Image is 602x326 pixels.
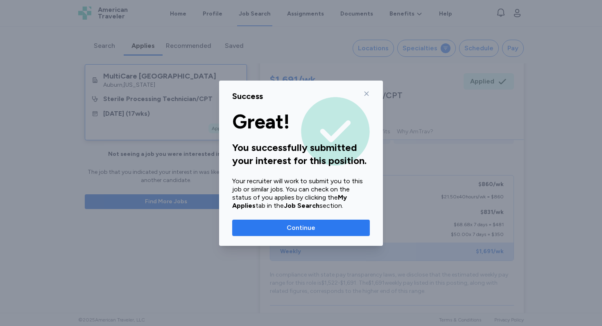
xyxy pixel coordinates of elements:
div: Great! [232,112,370,131]
div: You successfully submitted your interest for this position. [232,141,370,167]
div: Success [232,90,263,102]
strong: My Applies [232,193,347,209]
strong: Job Search [284,202,319,209]
div: Your recruiter will work to submit you to this job or similar jobs. You can check on the status o... [232,177,370,210]
span: Continue [287,223,315,233]
button: Continue [232,220,370,236]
